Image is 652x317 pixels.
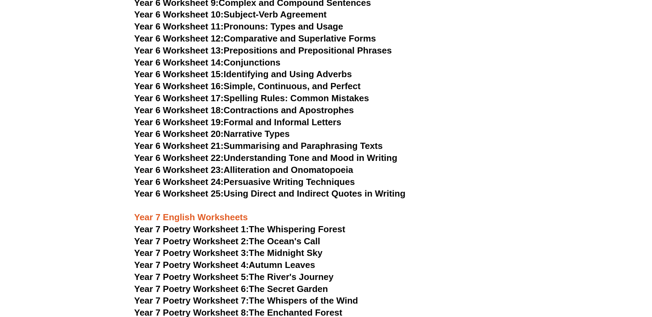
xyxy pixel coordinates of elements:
span: Year 6 Worksheet 17: [134,93,224,103]
span: Year 7 Poetry Worksheet 6: [134,284,249,294]
a: Year 6 Worksheet 20:Narrative Types [134,129,290,139]
a: Year 7 Poetry Worksheet 7:The Whispers of the Wind [134,295,358,306]
iframe: Chat Widget [538,239,652,317]
span: Year 7 Poetry Worksheet 5: [134,272,249,282]
span: Year 6 Worksheet 25: [134,188,224,199]
span: Year 6 Worksheet 19: [134,117,224,127]
a: Year 7 Poetry Worksheet 2:The Ocean's Call [134,236,320,246]
a: Year 6 Worksheet 12:Comparative and Superlative Forms [134,33,376,44]
h3: Year 7 English Worksheets [134,200,518,223]
a: Year 6 Worksheet 13:Prepositions and Prepositional Phrases [134,45,392,56]
span: Year 6 Worksheet 20: [134,129,224,139]
span: Year 6 Worksheet 14: [134,57,224,68]
a: Year 6 Worksheet 11:Pronouns: Types and Usage [134,21,343,32]
span: Year 6 Worksheet 24: [134,177,224,187]
span: Year 6 Worksheet 18: [134,105,224,115]
span: Year 7 Poetry Worksheet 7: [134,295,249,306]
a: Year 7 Poetry Worksheet 4:Autumn Leaves [134,260,315,270]
a: Year 6 Worksheet 18:Contractions and Apostrophes [134,105,354,115]
span: Year 6 Worksheet 13: [134,45,224,56]
span: Year 6 Worksheet 12: [134,33,224,44]
a: Year 6 Worksheet 14:Conjunctions [134,57,281,68]
span: Year 7 Poetry Worksheet 2: [134,236,249,246]
a: Year 6 Worksheet 10:Subject-Verb Agreement [134,9,327,20]
a: Year 6 Worksheet 15:Identifying and Using Adverbs [134,69,352,79]
a: Year 6 Worksheet 19:Formal and Informal Letters [134,117,342,127]
a: Year 6 Worksheet 22:Understanding Tone and Mood in Writing [134,153,397,163]
span: Year 6 Worksheet 16: [134,81,224,91]
span: Year 6 Worksheet 22: [134,153,224,163]
span: Year 6 Worksheet 11: [134,21,224,32]
a: Year 6 Worksheet 23:Alliteration and Onomatopoeia [134,165,353,175]
a: Year 7 Poetry Worksheet 3:The Midnight Sky [134,248,323,258]
span: Year 7 Poetry Worksheet 4: [134,260,249,270]
span: Year 6 Worksheet 15: [134,69,224,79]
a: Year 7 Poetry Worksheet 5:The River's Journey [134,272,334,282]
span: Year 6 Worksheet 23: [134,165,224,175]
a: Year 7 Poetry Worksheet 6:The Secret Garden [134,284,328,294]
a: Year 6 Worksheet 24:Persuasive Writing Techniques [134,177,355,187]
a: Year 6 Worksheet 17:Spelling Rules: Common Mistakes [134,93,369,103]
span: Year 6 Worksheet 10: [134,9,224,20]
span: Year 7 Poetry Worksheet 3: [134,248,249,258]
a: Year 6 Worksheet 25:Using Direct and Indirect Quotes in Writing [134,188,406,199]
a: Year 6 Worksheet 16:Simple, Continuous, and Perfect [134,81,361,91]
span: Year 6 Worksheet 21: [134,141,224,151]
span: Year 7 Poetry Worksheet 1: [134,224,249,234]
a: Year 6 Worksheet 21:Summarising and Paraphrasing Texts [134,141,383,151]
a: Year 7 Poetry Worksheet 1:The Whispering Forest [134,224,345,234]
